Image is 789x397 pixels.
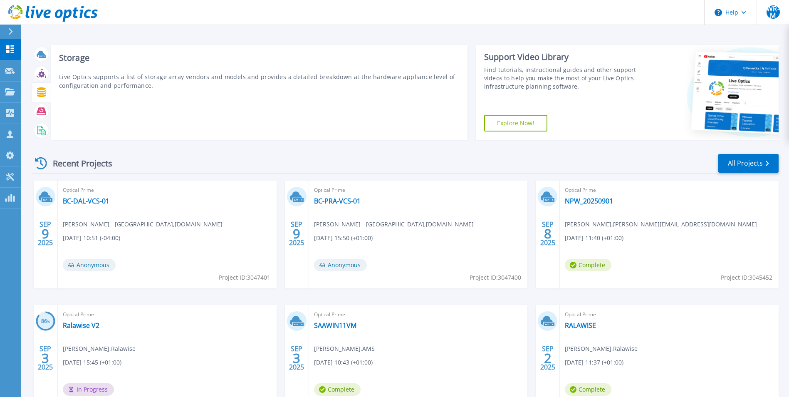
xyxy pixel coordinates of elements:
p: Live Optics supports a list of storage array vendors and models and provides a detailed breakdown... [59,72,459,90]
a: BC-DAL-VCS-01 [63,197,109,205]
a: NPW_20250901 [565,197,613,205]
span: 8 [544,230,552,237]
span: % [47,319,50,324]
span: Anonymous [314,259,367,271]
span: [DATE] 15:45 (+01:00) [63,358,121,367]
span: [PERSON_NAME] , Ralawise [63,344,136,353]
span: 3 [293,355,300,362]
span: Project ID: 3047400 [470,273,521,282]
span: [PERSON_NAME] , Ralawise [565,344,638,353]
div: SEP 2025 [540,218,556,249]
div: Find tutorials, instructional guides and other support videos to help you make the most of your L... [484,66,638,91]
span: [DATE] 10:43 (+01:00) [314,358,373,367]
a: RALAWISE [565,321,596,330]
span: Project ID: 3045452 [721,273,772,282]
div: SEP 2025 [37,218,53,249]
span: [PERSON_NAME] , AMS [314,344,375,353]
span: [DATE] 10:51 (-04:00) [63,233,120,243]
span: 9 [42,230,49,237]
a: Explore Now! [484,115,547,132]
span: Optical Prime [63,186,272,195]
span: Optical Prime [565,310,774,319]
span: Anonymous [63,259,116,271]
div: Support Video Library [484,52,638,62]
span: Optical Prime [314,310,523,319]
span: Optical Prime [314,186,523,195]
h3: 86 [36,317,55,326]
div: SEP 2025 [289,218,304,249]
span: [DATE] 15:50 (+01:00) [314,233,373,243]
span: Complete [314,383,361,396]
span: 9 [293,230,300,237]
span: 3 [42,355,49,362]
span: 2 [544,355,552,362]
a: SAAWIN11VM [314,321,356,330]
span: [PERSON_NAME] - [GEOGRAPHIC_DATA] , [DOMAIN_NAME] [314,220,474,229]
span: Optical Prime [63,310,272,319]
div: SEP 2025 [540,343,556,373]
div: SEP 2025 [37,343,53,373]
span: Complete [565,383,611,396]
a: BC-PRA-VCS-01 [314,197,361,205]
span: [PERSON_NAME] , [PERSON_NAME][EMAIL_ADDRESS][DOMAIN_NAME] [565,220,757,229]
a: Ralawise V2 [63,321,99,330]
div: Recent Projects [32,153,124,174]
span: [PERSON_NAME] - [GEOGRAPHIC_DATA] , [DOMAIN_NAME] [63,220,223,229]
span: Optical Prime [565,186,774,195]
div: SEP 2025 [289,343,304,373]
span: [DATE] 11:40 (+01:00) [565,233,623,243]
h3: Storage [59,53,459,62]
span: [DATE] 11:37 (+01:00) [565,358,623,367]
a: All Projects [718,154,779,173]
span: Complete [565,259,611,271]
span: Project ID: 3047401 [219,273,270,282]
span: In Progress [63,383,114,396]
span: WR-M [767,5,780,19]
